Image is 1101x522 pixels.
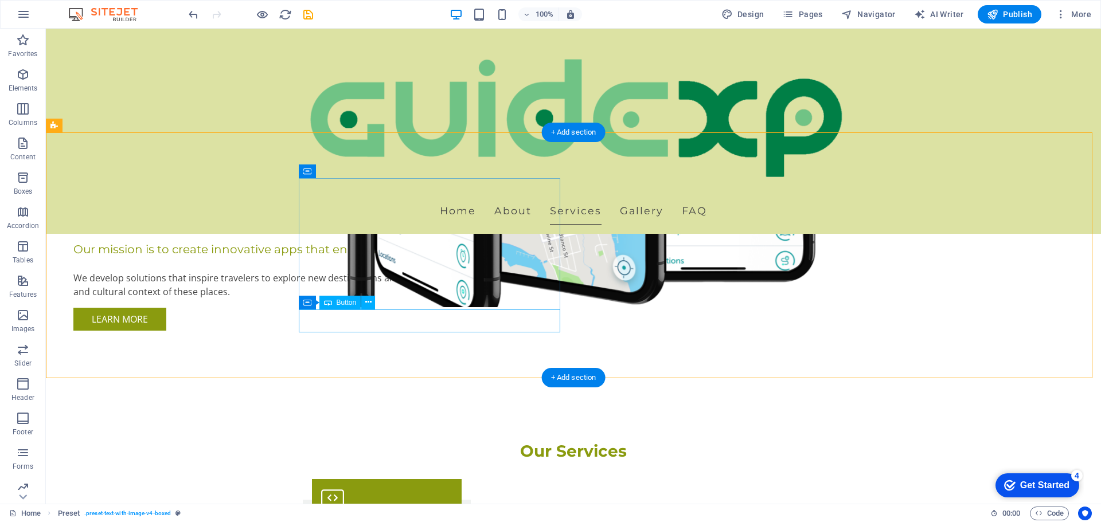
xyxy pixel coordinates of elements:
[1035,507,1064,520] span: Code
[13,427,33,437] p: Footer
[1078,507,1092,520] button: Usercentrics
[58,507,80,520] span: Click to select. Double-click to edit
[778,5,827,23] button: Pages
[542,368,606,387] div: + Add section
[9,507,41,520] a: Click to cancel selection. Double-click to open Pages
[187,8,200,21] i: Undo: Change button (Ctrl+Z)
[175,510,181,516] i: This element is a customizable preset
[990,507,1021,520] h6: Session time
[518,7,559,21] button: 100%
[721,9,764,20] span: Design
[914,9,964,20] span: AI Writer
[8,49,37,58] p: Favorites
[46,29,1101,504] iframe: To enrich screen reader interactions, please activate Accessibility in Grammarly extension settings
[909,5,969,23] button: AI Writer
[978,5,1041,23] button: Publish
[301,7,315,21] button: save
[13,462,33,471] p: Forms
[84,507,171,520] span: . preset-text-with-image-v4-boxed
[986,468,1084,502] iframe: To enrich screen reader interactions, please activate Accessibility in Grammarly extension settings
[1010,509,1012,517] span: :
[987,9,1032,20] span: Publish
[9,118,37,127] p: Columns
[717,5,769,23] div: Design (Ctrl+Alt+Y)
[58,507,181,520] nav: breadcrumb
[536,7,554,21] h6: 100%
[1002,507,1020,520] span: 00 00
[66,7,152,21] img: Editor Logo
[841,9,896,20] span: Navigator
[782,9,822,20] span: Pages
[10,152,36,162] p: Content
[1051,5,1096,23] button: More
[11,393,34,402] p: Header
[1030,507,1069,520] button: Code
[565,9,576,19] i: On resize automatically adjust zoom level to fit chosen device.
[542,123,606,142] div: + Add section
[302,8,315,21] i: Save (Ctrl+S)
[7,221,39,230] p: Accordion
[278,7,292,21] button: reload
[9,84,38,93] p: Elements
[279,8,292,21] i: Reload page
[717,5,769,23] button: Design
[255,7,269,21] button: Click here to leave preview mode and continue editing
[14,359,32,368] p: Slider
[14,187,33,196] p: Boxes
[9,290,37,299] p: Features
[11,324,35,333] p: Images
[186,7,200,21] button: undo
[837,5,900,23] button: Navigator
[1055,9,1091,20] span: More
[13,256,33,265] p: Tables
[337,299,357,306] span: Button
